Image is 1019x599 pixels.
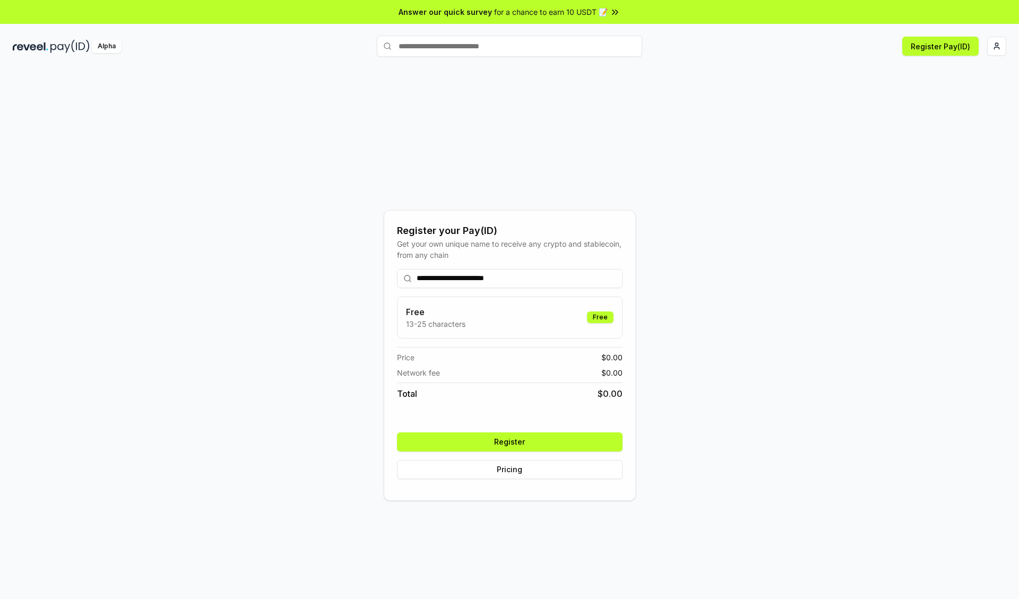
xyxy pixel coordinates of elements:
[397,432,623,452] button: Register
[399,6,492,18] span: Answer our quick survey
[13,40,48,53] img: reveel_dark
[598,387,623,400] span: $ 0.00
[587,311,614,323] div: Free
[92,40,122,53] div: Alpha
[494,6,608,18] span: for a chance to earn 10 USDT 📝
[397,387,417,400] span: Total
[601,367,623,378] span: $ 0.00
[397,460,623,479] button: Pricing
[50,40,90,53] img: pay_id
[406,318,465,329] p: 13-25 characters
[406,306,465,318] h3: Free
[397,367,440,378] span: Network fee
[902,37,979,56] button: Register Pay(ID)
[397,352,414,363] span: Price
[397,223,623,238] div: Register your Pay(ID)
[601,352,623,363] span: $ 0.00
[397,238,623,261] div: Get your own unique name to receive any crypto and stablecoin, from any chain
